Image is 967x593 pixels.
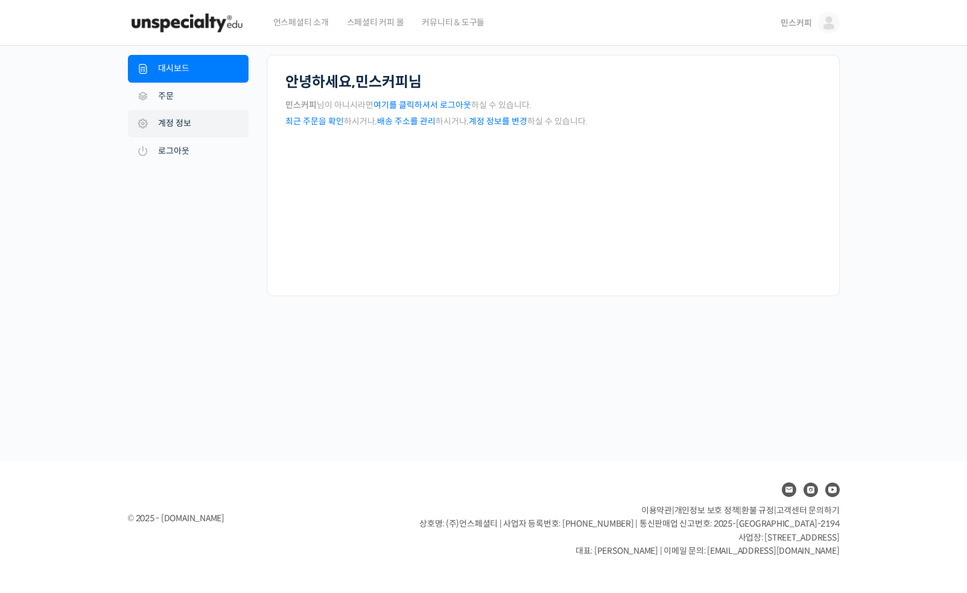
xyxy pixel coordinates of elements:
span: 고객센터 문의하기 [776,505,840,516]
p: | | | 상호명: (주)언스페셜티 | 사업자 등록번호: [PHONE_NUMBER] | 통신판매업 신고번호: 2025-[GEOGRAPHIC_DATA]-2194 사업장: [ST... [419,504,839,558]
div: © 2025 - [DOMAIN_NAME] [128,510,390,527]
h2: 안녕하세요, 님 [285,74,821,91]
a: 계정 정보 [128,110,249,138]
a: 계정 정보를 변경 [469,116,527,127]
a: 이용약관 [641,505,672,516]
a: 대시보드 [128,55,249,83]
span: 홈 [38,401,45,410]
a: 여기를 클릭하셔서 로그아웃 [373,100,471,110]
a: 설정 [156,382,232,413]
a: 대화 [80,382,156,413]
a: 개인정보 보호 정책 [674,505,740,516]
a: 주문 [128,83,249,110]
strong: 민스커피 [285,100,317,110]
a: 환불 규정 [741,505,774,516]
a: 홈 [4,382,80,413]
strong: 민스커피 [355,73,408,91]
p: 하시거나, 하시거나, 하실 수 있습니다. [285,113,821,130]
span: 대화 [110,401,125,411]
span: 민스커피 [781,17,811,28]
a: 배송 주소를 관리 [377,116,436,127]
a: 최근 주문을 확인 [285,116,344,127]
span: 설정 [186,401,201,410]
p: 님이 아니시라면 하실 수 있습니다. [285,97,821,113]
a: 로그아웃 [128,138,249,165]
